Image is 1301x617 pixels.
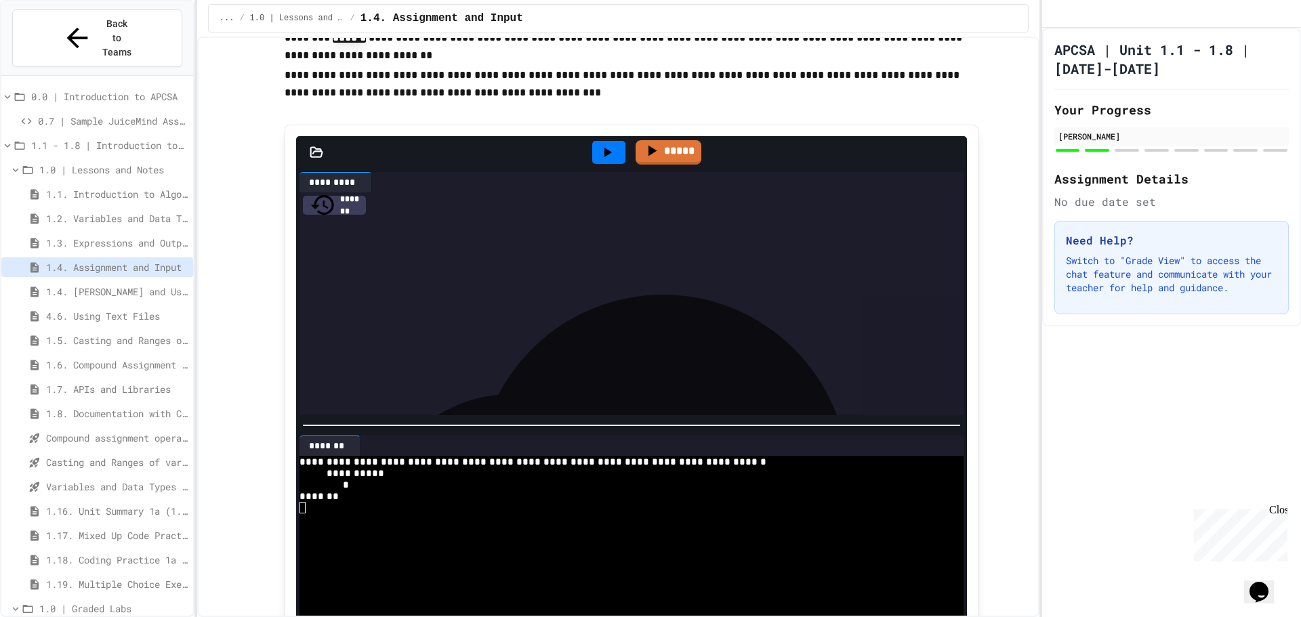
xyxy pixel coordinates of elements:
[1066,232,1277,249] h3: Need Help?
[1054,40,1289,78] h1: APCSA | Unit 1.1 - 1.8 | [DATE]-[DATE]
[46,284,188,299] span: 1.4. [PERSON_NAME] and User Input
[250,13,345,24] span: 1.0 | Lessons and Notes
[31,89,188,104] span: 0.0 | Introduction to APCSA
[46,406,188,421] span: 1.8. Documentation with Comments and Preconditions
[5,5,94,86] div: Chat with us now!Close
[46,260,188,274] span: 1.4. Assignment and Input
[38,114,188,128] span: 0.7 | Sample JuiceMind Assignment - [GEOGRAPHIC_DATA]
[46,553,188,567] span: 1.18. Coding Practice 1a (1.1-1.6)
[39,601,188,616] span: 1.0 | Graded Labs
[46,577,188,591] span: 1.19. Multiple Choice Exercises for Unit 1a (1.1-1.6)
[46,480,188,494] span: Variables and Data Types - Quiz
[101,17,133,60] span: Back to Teams
[39,163,188,177] span: 1.0 | Lessons and Notes
[46,358,188,372] span: 1.6. Compound Assignment Operators
[1054,169,1289,188] h2: Assignment Details
[1058,130,1285,142] div: [PERSON_NAME]
[46,236,188,250] span: 1.3. Expressions and Output [New]
[46,187,188,201] span: 1.1. Introduction to Algorithms, Programming, and Compilers
[350,13,355,24] span: /
[46,211,188,226] span: 1.2. Variables and Data Types
[1244,563,1287,603] iframe: chat widget
[46,431,188,445] span: Compound assignment operators - Quiz
[12,9,182,67] button: Back to Teams
[46,333,188,347] span: 1.5. Casting and Ranges of Values
[31,138,188,152] span: 1.1 - 1.8 | Introduction to Java
[220,13,234,24] span: ...
[239,13,244,24] span: /
[1066,254,1277,295] p: Switch to "Grade View" to access the chat feature and communicate with your teacher for help and ...
[46,528,188,542] span: 1.17. Mixed Up Code Practice 1.1-1.6
[46,504,188,518] span: 1.16. Unit Summary 1a (1.1-1.6)
[46,309,188,323] span: 4.6. Using Text Files
[46,455,188,469] span: Casting and Ranges of variables - Quiz
[46,382,188,396] span: 1.7. APIs and Libraries
[1189,504,1287,561] iframe: chat widget
[1054,100,1289,119] h2: Your Progress
[360,10,523,26] span: 1.4. Assignment and Input
[1054,194,1289,210] div: No due date set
